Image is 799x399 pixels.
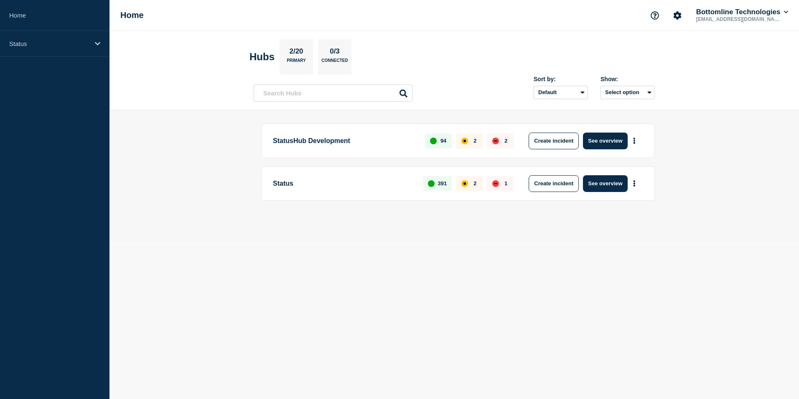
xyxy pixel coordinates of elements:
[695,8,790,16] button: Bottomline Technologies
[534,86,588,99] select: Sort by
[646,7,664,24] button: Support
[438,180,447,187] p: 391
[473,180,476,187] p: 2
[529,133,579,149] button: Create incident
[428,180,435,187] div: up
[254,84,412,102] input: Search Hubs
[287,58,306,67] p: Primary
[461,180,468,187] div: affected
[601,76,655,82] div: Show:
[629,133,640,148] button: More actions
[9,40,89,47] p: Status
[629,176,640,191] button: More actions
[430,138,437,144] div: up
[120,10,144,20] h1: Home
[534,76,588,82] div: Sort by:
[249,51,275,63] h2: Hubs
[327,47,343,58] p: 0/3
[321,58,348,67] p: Connected
[695,16,781,22] p: [EMAIL_ADDRESS][DOMAIN_NAME]
[273,133,415,149] p: StatusHub Development
[601,86,655,99] button: Select option
[273,175,414,192] p: Status
[583,175,627,192] button: See overview
[286,47,306,58] p: 2/20
[504,180,507,187] p: 1
[440,138,446,144] p: 94
[504,138,507,144] p: 2
[583,133,627,149] button: See overview
[492,138,499,144] div: down
[492,180,499,187] div: down
[461,138,468,144] div: affected
[473,138,476,144] p: 2
[669,7,686,24] button: Account settings
[529,175,579,192] button: Create incident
